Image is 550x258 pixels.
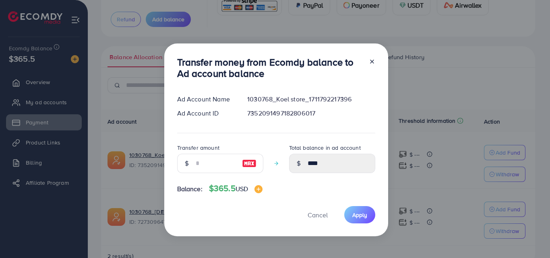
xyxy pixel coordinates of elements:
[516,222,544,252] iframe: Chat
[209,184,263,194] h4: $365.5
[236,184,248,193] span: USD
[289,144,361,152] label: Total balance in ad account
[171,95,241,104] div: Ad Account Name
[242,159,256,168] img: image
[177,144,219,152] label: Transfer amount
[344,206,375,223] button: Apply
[177,56,362,80] h3: Transfer money from Ecomdy balance to Ad account balance
[241,109,381,118] div: 7352091497182806017
[254,185,263,193] img: image
[298,206,338,223] button: Cancel
[241,95,381,104] div: 1030768_Koel store_1711792217396
[177,184,203,194] span: Balance:
[308,211,328,219] span: Cancel
[352,211,367,219] span: Apply
[171,109,241,118] div: Ad Account ID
